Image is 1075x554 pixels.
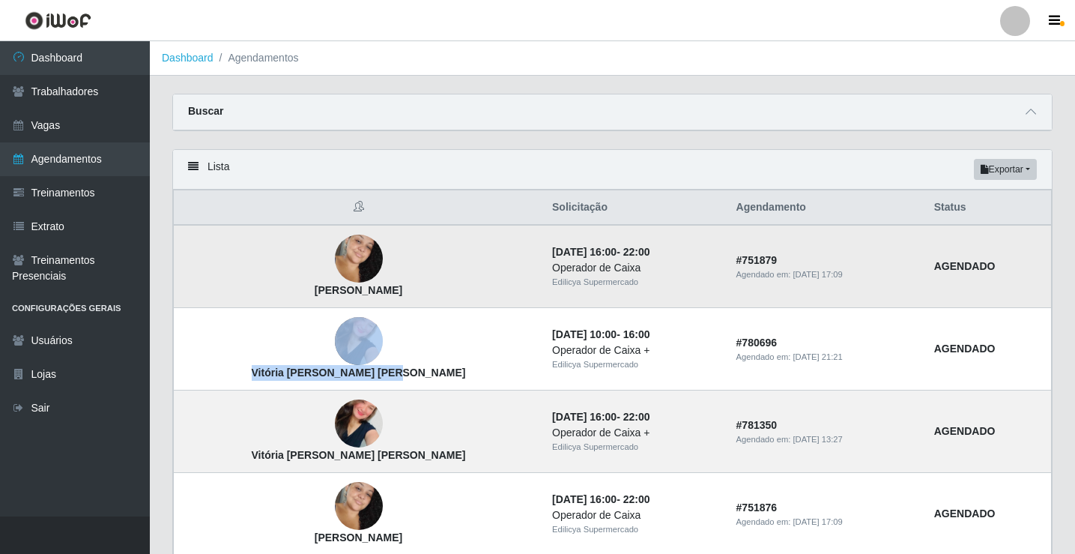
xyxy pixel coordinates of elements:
strong: Vitória [PERSON_NAME] [PERSON_NAME] [252,449,466,461]
div: Agendado em: [736,351,916,364]
strong: AGENDADO [934,260,996,272]
img: Vitória Cristina Rodrigues justo [335,299,383,385]
time: [DATE] 17:09 [793,270,842,279]
button: Exportar [974,159,1037,180]
img: Vitória Cristina Rodrigues justo [335,382,383,467]
th: Status [925,190,1052,226]
li: Agendamentos [214,50,299,66]
img: Amanda Almeida da silva [335,469,383,543]
strong: Buscar [188,105,223,117]
time: [DATE] 10:00 [552,328,617,340]
strong: # 751879 [736,254,778,266]
strong: AGENDADO [934,425,996,437]
nav: breadcrumb [150,41,1075,76]
time: [DATE] 16:00 [552,411,617,423]
th: Solicitação [543,190,727,226]
strong: AGENDADO [934,343,996,355]
strong: AGENDADO [934,508,996,520]
div: Operador de Caixa [552,260,718,276]
time: [DATE] 13:27 [793,435,842,444]
div: Operador de Caixa + [552,425,718,441]
div: Agendado em: [736,433,916,446]
time: [DATE] 16:00 [552,246,617,258]
div: Operador de Caixa [552,508,718,523]
strong: # 781350 [736,419,778,431]
strong: - [552,411,649,423]
strong: - [552,328,649,340]
time: 16:00 [623,328,650,340]
div: Agendado em: [736,268,916,281]
strong: # 780696 [736,337,778,349]
strong: - [552,246,649,258]
time: 22:00 [623,246,650,258]
time: [DATE] 16:00 [552,493,617,505]
th: Agendamento [727,190,925,226]
div: Lista [173,150,1052,190]
time: 22:00 [623,493,650,505]
img: Amanda Almeida da silva [335,222,383,295]
div: Edilicya Supermercado [552,441,718,454]
div: Operador de Caixa + [552,343,718,358]
strong: [PERSON_NAME] [315,532,402,544]
time: 22:00 [623,411,650,423]
time: [DATE] 21:21 [793,352,842,361]
time: [DATE] 17:09 [793,517,842,526]
div: Agendado em: [736,516,916,529]
strong: [PERSON_NAME] [315,284,402,296]
div: Edilicya Supermercado [552,358,718,371]
strong: - [552,493,649,505]
strong: Vitória [PERSON_NAME] [PERSON_NAME] [252,367,466,379]
div: Edilicya Supermercado [552,523,718,536]
div: Edilicya Supermercado [552,276,718,289]
strong: # 751876 [736,502,778,514]
img: CoreUI Logo [25,11,91,30]
a: Dashboard [162,52,214,64]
